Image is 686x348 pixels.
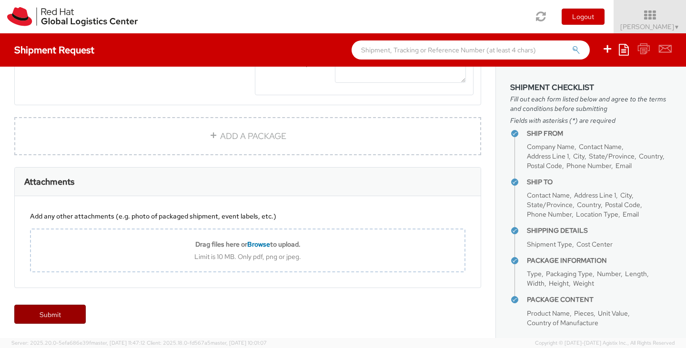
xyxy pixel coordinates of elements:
[527,227,672,234] h4: Shipping Details
[91,339,145,346] span: master, [DATE] 11:47:12
[14,305,86,324] a: Submit
[527,152,569,160] span: Address Line 1
[527,269,542,278] span: Type
[147,339,267,346] span: Client: 2025.18.0-fd567a5
[576,240,613,249] span: Cost Center
[527,240,572,249] span: Shipment Type
[510,94,672,113] span: Fill out each form listed below and agree to the terms and conditions before submitting
[620,22,680,31] span: [PERSON_NAME]
[14,45,94,55] h4: Shipment Request
[527,179,672,186] h4: Ship To
[287,59,321,68] span: Description
[195,240,301,249] b: Drag files here or to upload.
[579,142,622,151] span: Contact Name
[577,200,601,209] span: Country
[623,210,639,219] span: Email
[527,130,672,137] h4: Ship From
[527,161,562,170] span: Postal Code
[573,279,594,288] span: Weight
[598,309,628,318] span: Unit Value
[527,257,672,264] h4: Package Information
[14,117,481,155] a: ADD A PACKAGE
[527,142,575,151] span: Company Name
[597,269,621,278] span: Number
[625,269,647,278] span: Length
[527,318,598,327] span: Country of Manufacture
[620,191,632,199] span: City
[352,40,590,60] input: Shipment, Tracking or Reference Number (at least 4 chars)
[527,200,573,209] span: State/Province
[527,191,570,199] span: Contact Name
[11,339,145,346] span: Server: 2025.20.0-5efa686e39f
[566,161,611,170] span: Phone Number
[31,252,464,261] div: Limit is 10 MB. Only pdf, png or jpeg.
[527,296,672,303] h4: Package Content
[639,152,663,160] span: Country
[605,200,640,209] span: Postal Code
[674,23,680,31] span: ▼
[510,83,672,92] h3: Shipment Checklist
[589,152,635,160] span: State/Province
[30,211,465,221] div: Add any other attachments (e.g. photo of packaged shipment, event labels, etc.)
[535,339,675,347] span: Copyright © [DATE]-[DATE] Agistix Inc., All Rights Reserved
[24,177,74,187] h3: Attachments
[510,116,672,125] span: Fields with asterisks (*) are required
[615,161,632,170] span: Email
[549,279,569,288] span: Height
[527,210,572,219] span: Phone Number
[576,210,618,219] span: Location Type
[211,339,267,346] span: master, [DATE] 10:01:07
[527,279,545,288] span: Width
[574,309,594,318] span: Pieces
[247,240,270,249] span: Browse
[574,191,616,199] span: Address Line 1
[7,7,138,26] img: rh-logistics-00dfa346123c4ec078e1.svg
[546,269,593,278] span: Packaging Type
[573,152,585,160] span: City
[562,9,605,25] button: Logout
[527,309,570,318] span: Product Name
